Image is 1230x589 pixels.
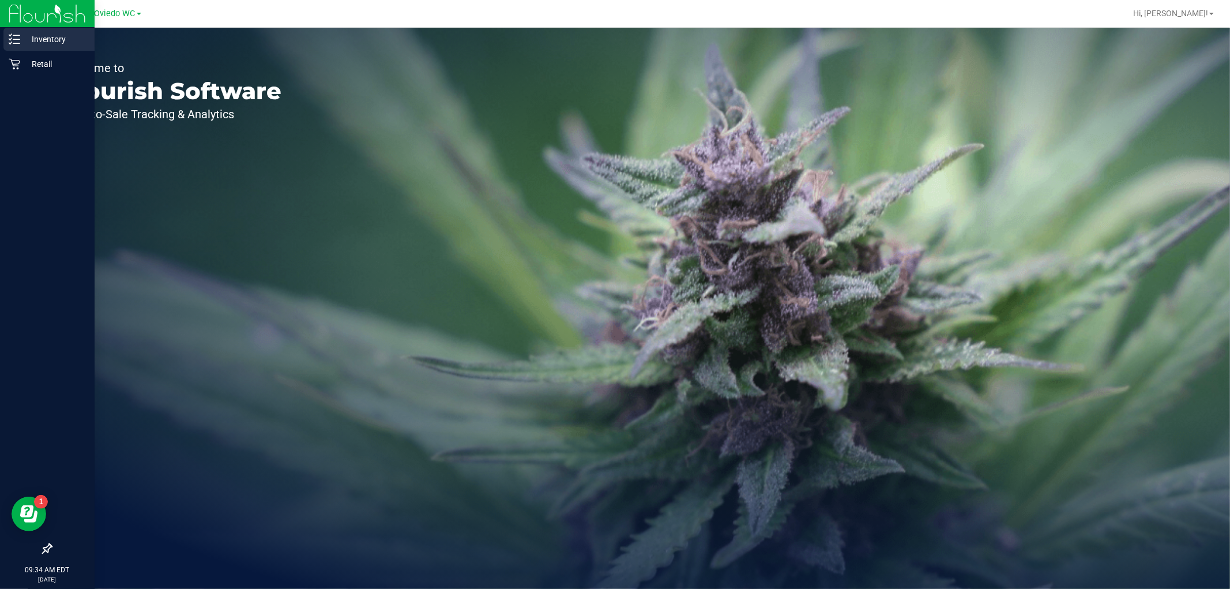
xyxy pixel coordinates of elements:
[20,57,89,71] p: Retail
[5,565,89,575] p: 09:34 AM EDT
[12,497,46,531] iframe: Resource center
[5,575,89,584] p: [DATE]
[95,9,136,18] span: Oviedo WC
[62,108,281,120] p: Seed-to-Sale Tracking & Analytics
[34,495,48,509] iframe: Resource center unread badge
[1133,9,1208,18] span: Hi, [PERSON_NAME]!
[62,80,281,103] p: Flourish Software
[9,33,20,45] inline-svg: Inventory
[20,32,89,46] p: Inventory
[9,58,20,70] inline-svg: Retail
[62,62,281,74] p: Welcome to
